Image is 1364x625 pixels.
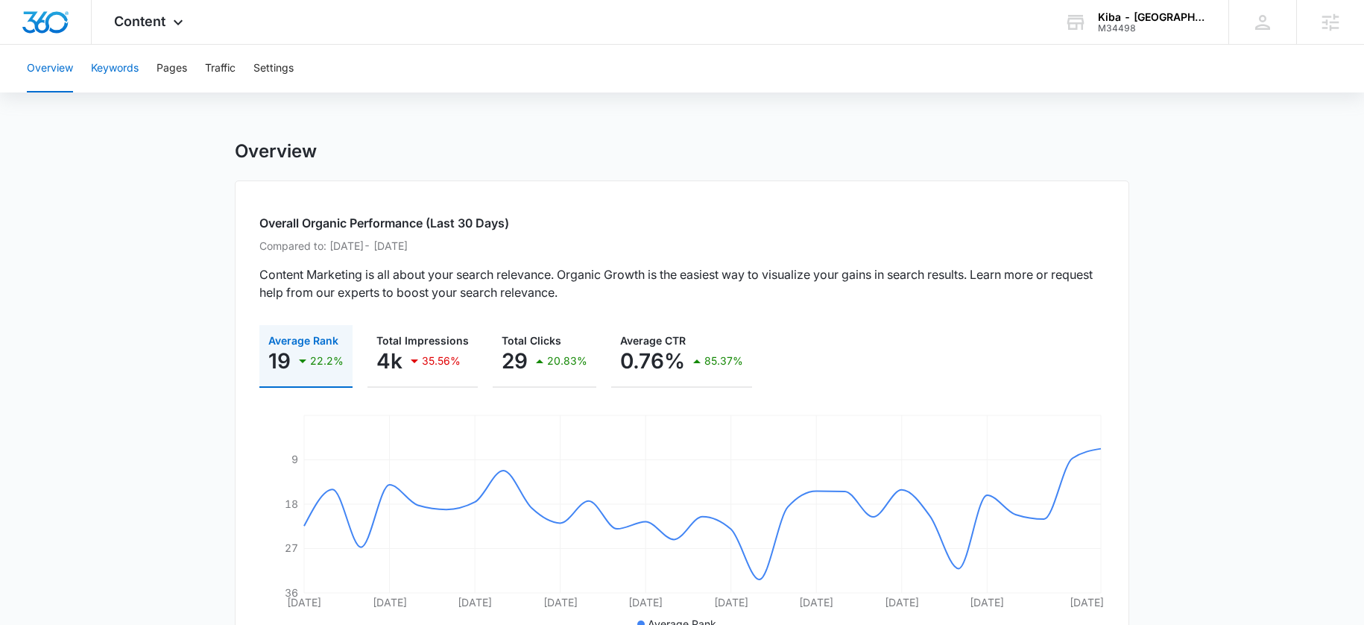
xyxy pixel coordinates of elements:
button: Keywords [91,45,139,92]
tspan: [DATE] [458,596,492,609]
p: 19 [268,349,291,373]
tspan: [DATE] [714,596,748,609]
span: Average CTR [620,334,686,347]
tspan: [DATE] [885,596,919,609]
p: 29 [502,349,528,373]
p: 22.2% [310,356,344,366]
p: 20.83% [547,356,587,366]
button: Traffic [205,45,236,92]
div: account id [1098,23,1207,34]
p: 85.37% [704,356,743,366]
tspan: 36 [285,586,298,599]
tspan: 18 [285,497,298,510]
p: 35.56% [422,356,461,366]
tspan: [DATE] [543,596,578,609]
tspan: 9 [291,453,298,465]
button: Settings [253,45,294,92]
tspan: [DATE] [970,596,1004,609]
tspan: [DATE] [799,596,833,609]
p: 4k [376,349,402,373]
p: Content Marketing is all about your search relevance. Organic Growth is the easiest way to visual... [259,266,1105,301]
tspan: [DATE] [628,596,663,609]
p: 0.76% [620,349,685,373]
span: Content [114,13,165,29]
button: Overview [27,45,73,92]
tspan: [DATE] [287,596,321,609]
tspan: [DATE] [1070,596,1104,609]
div: account name [1098,11,1207,23]
button: Pages [157,45,187,92]
tspan: [DATE] [373,596,407,609]
tspan: 27 [285,541,298,554]
span: Total Impressions [376,334,469,347]
h2: Overall Organic Performance (Last 30 Days) [259,214,1105,232]
h1: Overview [235,140,317,163]
p: Compared to: [DATE] - [DATE] [259,238,1105,254]
span: Average Rank [268,334,338,347]
span: Total Clicks [502,334,561,347]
